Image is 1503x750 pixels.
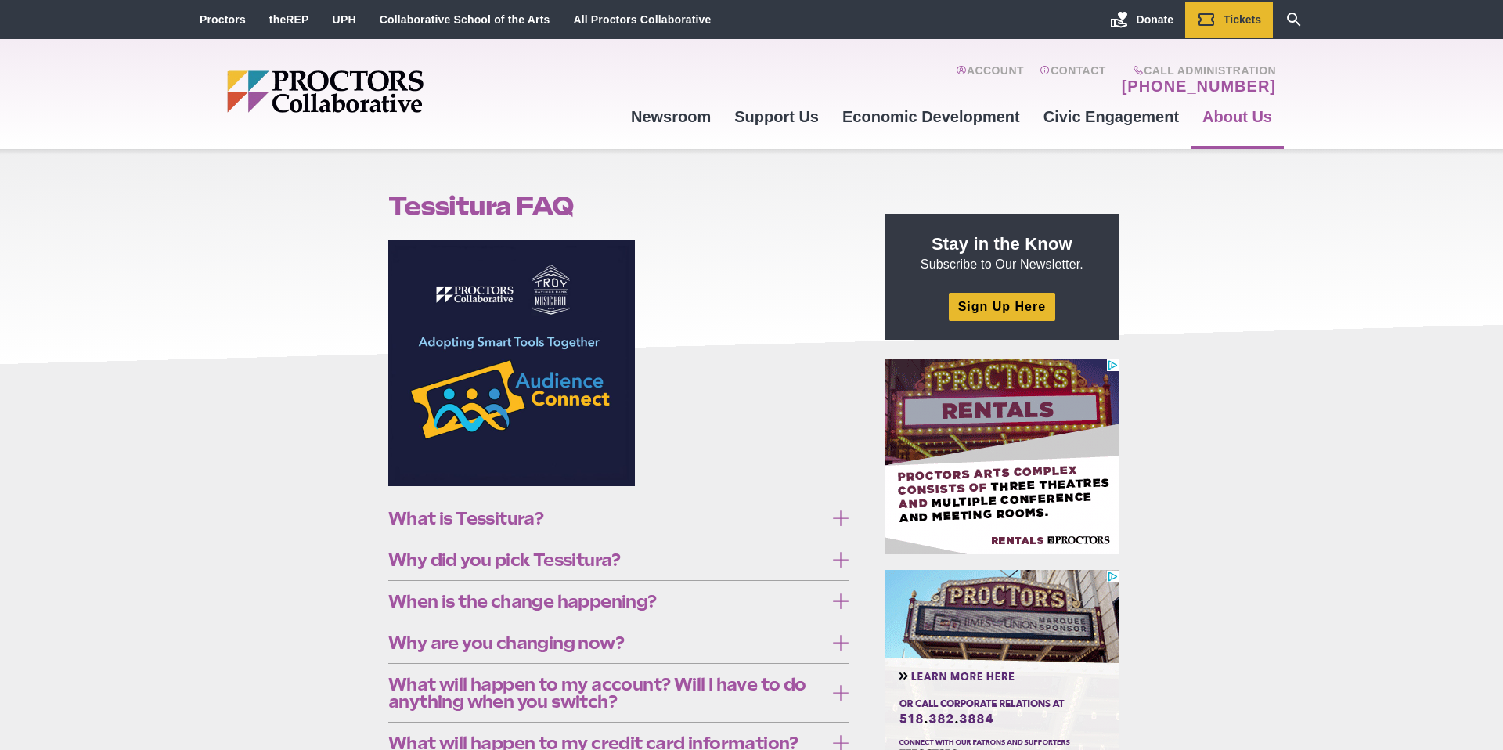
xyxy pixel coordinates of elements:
a: All Proctors Collaborative [573,13,711,26]
a: Tickets [1185,2,1273,38]
img: Proctors logo [227,70,544,113]
a: Account [956,64,1024,96]
a: Civic Engagement [1032,96,1191,138]
strong: Stay in the Know [932,234,1072,254]
a: Search [1273,2,1315,38]
a: UPH [333,13,356,26]
a: Collaborative School of the Arts [380,13,550,26]
span: Tickets [1224,13,1261,26]
a: About Us [1191,96,1284,138]
span: Donate [1137,13,1173,26]
a: Sign Up Here [949,293,1055,320]
iframe: Advertisement [885,359,1119,554]
a: Support Us [723,96,831,138]
p: Subscribe to Our Newsletter. [903,233,1101,273]
a: [PHONE_NUMBER] [1122,77,1276,96]
a: Contact [1040,64,1106,96]
span: When is the change happening? [388,593,824,610]
a: Newsroom [619,96,723,138]
span: Why did you pick Tessitura? [388,551,824,568]
a: Economic Development [831,96,1032,138]
span: What will happen to my account? Will I have to do anything when you switch? [388,676,824,710]
a: Proctors [200,13,246,26]
span: Why are you changing now? [388,634,824,651]
span: Call Administration [1117,64,1276,77]
a: theREP [269,13,309,26]
a: Donate [1098,2,1185,38]
h1: Tessitura FAQ [388,191,849,221]
span: What is Tessitura? [388,510,824,527]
